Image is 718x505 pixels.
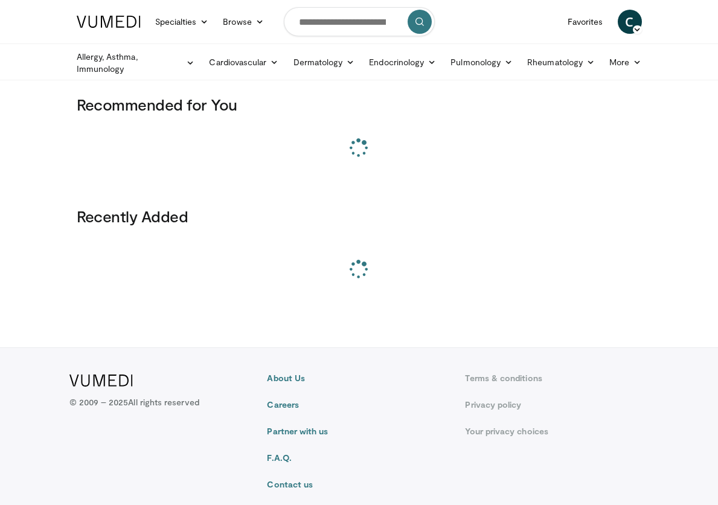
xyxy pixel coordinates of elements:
p: © 2009 – 2025 [69,396,199,408]
img: VuMedi Logo [77,16,141,28]
a: Endocrinology [362,50,443,74]
span: All rights reserved [128,397,199,407]
a: Partner with us [267,425,450,437]
a: Terms & conditions [465,372,649,384]
a: Careers [267,399,450,411]
a: About Us [267,372,450,384]
a: Specialties [148,10,216,34]
a: Browse [216,10,271,34]
a: Dermatology [286,50,362,74]
a: Allergy, Asthma, Immunology [69,51,202,75]
a: More [602,50,649,74]
a: Favorites [560,10,611,34]
a: Your privacy choices [465,425,649,437]
a: Pulmonology [443,50,520,74]
a: Cardiovascular [202,50,286,74]
h3: Recently Added [77,207,642,226]
h3: Recommended for You [77,95,642,114]
a: Privacy policy [465,399,649,411]
input: Search topics, interventions [284,7,435,36]
a: Contact us [267,478,450,491]
a: C [618,10,642,34]
a: F.A.Q. [267,452,450,464]
img: VuMedi Logo [69,375,133,387]
a: Rheumatology [520,50,602,74]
